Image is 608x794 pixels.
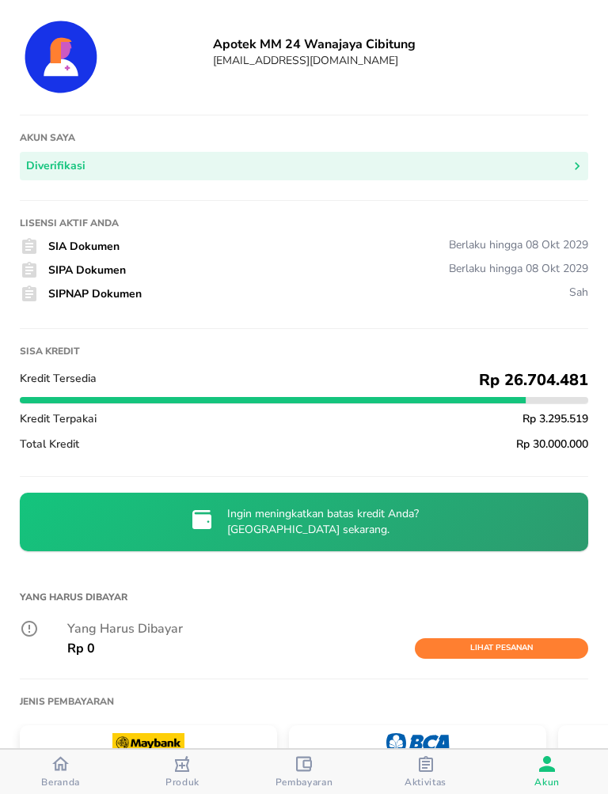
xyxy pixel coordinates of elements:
span: Kredit Tersedia [20,371,97,386]
span: Aktivitas [405,776,446,788]
span: SIPNAP Dokumen [48,286,142,301]
img: credit-limit-upgrade-request-icon [189,507,215,532]
span: Total Kredit [20,437,79,452]
span: Rp 26.704.481 [479,369,588,391]
img: BCA [386,733,450,753]
h1: Lisensi Aktif Anda [20,217,588,229]
p: Ingin meningkatkan batas kredit Anda? [GEOGRAPHIC_DATA] sekarang. [227,506,419,538]
button: Diverifikasi [20,152,588,181]
h1: Akun saya [20,131,588,144]
span: Akun [534,776,560,788]
img: MAYBANK [112,733,184,753]
button: Akun [486,750,608,794]
button: Aktivitas [365,750,487,794]
h6: [EMAIL_ADDRESS][DOMAIN_NAME] [213,53,588,68]
h6: Apotek MM 24 Wanajaya Cibitung [213,36,588,53]
button: Pembayaran [243,750,365,794]
div: Sah [569,285,588,300]
p: Yang Harus Dibayar [67,619,588,638]
span: Kredit Terpakai [20,411,97,426]
span: SIA Dokumen [48,239,120,254]
span: Produk [165,776,199,788]
span: Rp 3.295.519 [522,411,588,426]
h1: Yang Harus Dibayar [20,583,588,611]
span: Rp 30.000.000 [516,437,588,452]
span: SIPA Dokumen [48,263,126,278]
div: Diverifikasi [26,157,85,176]
h1: Sisa kredit [20,345,588,357]
span: Beranda [41,776,80,788]
p: Rp 0 [67,639,95,658]
div: Berlaku hingga 08 Okt 2029 [449,261,588,276]
div: Berlaku hingga 08 Okt 2029 [449,237,588,252]
button: Lihat Pesanan [415,638,588,659]
span: Pembayaran [275,776,333,788]
h1: Jenis Pembayaran [20,695,114,708]
span: Lihat Pesanan [423,641,580,656]
button: Produk [122,750,244,794]
img: Account Details [20,16,102,98]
